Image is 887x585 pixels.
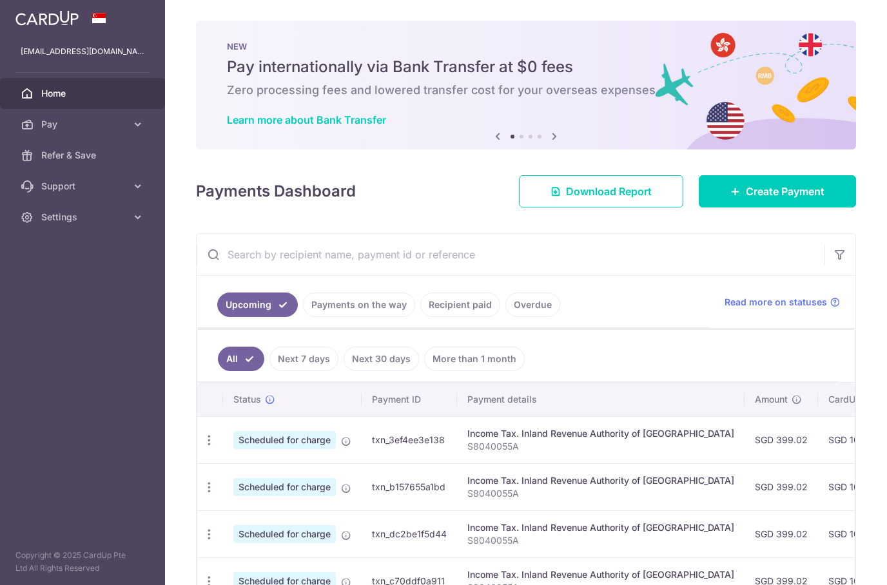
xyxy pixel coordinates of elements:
[755,393,788,406] span: Amount
[233,478,336,496] span: Scheduled for charge
[362,463,457,510] td: txn_b157655a1bd
[745,416,818,463] td: SGD 399.02
[233,431,336,449] span: Scheduled for charge
[227,41,825,52] p: NEW
[41,149,126,162] span: Refer & Save
[197,234,824,275] input: Search by recipient name, payment id or reference
[424,347,525,371] a: More than 1 month
[15,10,79,26] img: CardUp
[362,416,457,463] td: txn_3ef4ee3e138
[467,440,734,453] p: S8040055A
[41,87,126,100] span: Home
[196,180,356,203] h4: Payments Dashboard
[467,568,734,581] div: Income Tax. Inland Revenue Authority of [GEOGRAPHIC_DATA]
[420,292,500,317] a: Recipient paid
[745,463,818,510] td: SGD 399.02
[41,211,126,224] span: Settings
[566,184,652,199] span: Download Report
[233,525,336,543] span: Scheduled for charge
[344,347,419,371] a: Next 30 days
[467,521,734,534] div: Income Tax. Inland Revenue Authority of [GEOGRAPHIC_DATA]
[227,57,825,77] h5: Pay internationally via Bank Transfer at $0 fees
[41,118,126,131] span: Pay
[745,510,818,557] td: SGD 399.02
[467,534,734,547] p: S8040055A
[467,487,734,500] p: S8040055A
[505,292,560,317] a: Overdue
[218,347,264,371] a: All
[467,474,734,487] div: Income Tax. Inland Revenue Authority of [GEOGRAPHIC_DATA]
[362,383,457,416] th: Payment ID
[519,175,683,207] a: Download Report
[746,184,824,199] span: Create Payment
[725,296,840,309] a: Read more on statuses
[828,393,877,406] span: CardUp fee
[699,175,856,207] a: Create Payment
[362,510,457,557] td: txn_dc2be1f5d44
[41,180,126,193] span: Support
[467,427,734,440] div: Income Tax. Inland Revenue Authority of [GEOGRAPHIC_DATA]
[233,393,261,406] span: Status
[725,296,827,309] span: Read more on statuses
[227,82,825,98] h6: Zero processing fees and lowered transfer cost for your overseas expenses
[269,347,338,371] a: Next 7 days
[196,21,856,149] img: Bank transfer banner
[457,383,745,416] th: Payment details
[227,113,386,126] a: Learn more about Bank Transfer
[303,292,415,317] a: Payments on the way
[21,45,144,58] p: [EMAIL_ADDRESS][DOMAIN_NAME]
[217,292,298,317] a: Upcoming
